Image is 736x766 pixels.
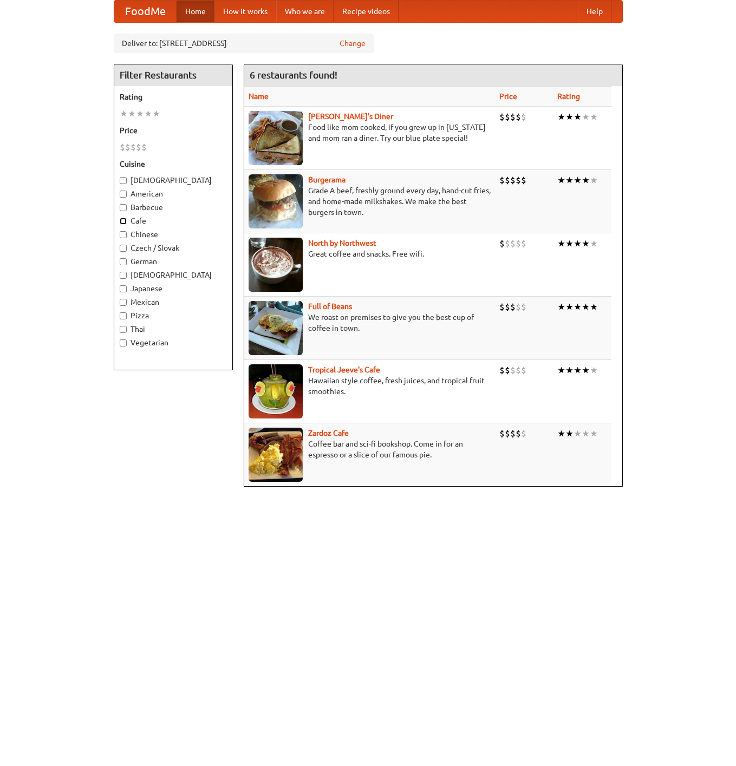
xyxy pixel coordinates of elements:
[574,364,582,376] li: ★
[557,238,565,250] li: ★
[120,243,227,253] label: Czech / Slovak
[565,174,574,186] li: ★
[574,174,582,186] li: ★
[136,108,144,120] li: ★
[574,301,582,313] li: ★
[120,324,227,335] label: Thai
[574,111,582,123] li: ★
[521,111,526,123] li: $
[582,364,590,376] li: ★
[582,301,590,313] li: ★
[499,111,505,123] li: $
[114,34,374,53] div: Deliver to: [STREET_ADDRESS]
[249,185,491,218] p: Grade A beef, freshly ground every day, hand-cut fries, and home-made milkshakes. We make the bes...
[120,215,227,226] label: Cafe
[516,174,521,186] li: $
[249,174,303,228] img: burgerama.jpg
[152,108,160,120] li: ★
[505,428,510,440] li: $
[250,70,337,80] ng-pluralize: 6 restaurants found!
[590,111,598,123] li: ★
[510,238,516,250] li: $
[499,174,505,186] li: $
[276,1,334,22] a: Who we are
[120,337,227,348] label: Vegetarian
[574,428,582,440] li: ★
[565,111,574,123] li: ★
[136,141,141,153] li: $
[120,141,125,153] li: $
[521,301,526,313] li: $
[505,174,510,186] li: $
[557,111,565,123] li: ★
[557,92,580,101] a: Rating
[120,159,227,169] h5: Cuisine
[516,301,521,313] li: $
[505,238,510,250] li: $
[521,174,526,186] li: $
[249,122,491,143] p: Food like mom cooked, if you grew up in [US_STATE] and mom ran a diner. Try our blue plate special!
[120,177,127,184] input: [DEMOGRAPHIC_DATA]
[120,191,127,198] input: American
[120,256,227,267] label: German
[505,301,510,313] li: $
[590,238,598,250] li: ★
[516,364,521,376] li: $
[141,141,147,153] li: $
[499,238,505,250] li: $
[557,364,565,376] li: ★
[308,175,346,184] a: Burgerama
[120,297,227,307] label: Mexican
[114,64,232,86] h4: Filter Restaurants
[510,174,516,186] li: $
[510,111,516,123] li: $
[144,108,152,120] li: ★
[120,245,127,252] input: Czech / Slovak
[516,111,521,123] li: $
[590,174,598,186] li: ★
[120,125,227,136] h5: Price
[308,365,380,374] a: Tropical Jeeve's Cafe
[510,301,516,313] li: $
[308,239,376,247] a: North by Northwest
[249,364,303,418] img: jeeves.jpg
[120,188,227,199] label: American
[590,364,598,376] li: ★
[308,429,349,437] b: Zardoz Cafe
[499,301,505,313] li: $
[578,1,611,22] a: Help
[120,285,127,292] input: Japanese
[557,301,565,313] li: ★
[249,92,269,101] a: Name
[499,92,517,101] a: Price
[334,1,399,22] a: Recipe videos
[565,364,574,376] li: ★
[516,428,521,440] li: $
[249,238,303,292] img: north.jpg
[516,238,521,250] li: $
[308,112,393,121] a: [PERSON_NAME]'s Diner
[120,312,127,319] input: Pizza
[125,141,131,153] li: $
[120,202,227,213] label: Barbecue
[249,428,303,482] img: zardoz.jpg
[574,238,582,250] li: ★
[521,238,526,250] li: $
[565,428,574,440] li: ★
[120,272,127,279] input: [DEMOGRAPHIC_DATA]
[249,375,491,397] p: Hawaiian style coffee, fresh juices, and tropical fruit smoothies.
[510,364,516,376] li: $
[249,301,303,355] img: beans.jpg
[340,38,366,49] a: Change
[214,1,276,22] a: How it works
[565,301,574,313] li: ★
[120,231,127,238] input: Chinese
[557,428,565,440] li: ★
[590,301,598,313] li: ★
[308,302,352,311] a: Full of Beans
[590,428,598,440] li: ★
[499,364,505,376] li: $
